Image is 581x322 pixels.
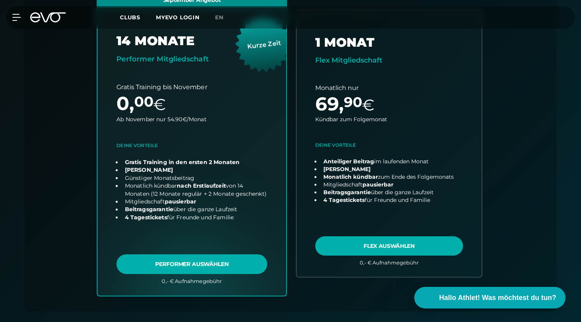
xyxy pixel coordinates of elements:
[120,14,156,21] a: Clubs
[297,10,482,277] a: choose plan
[156,14,200,21] a: MYEVO LOGIN
[215,14,224,21] span: en
[215,13,233,22] a: en
[414,287,566,308] button: Hallo Athlet! Was möchtest du tun?
[120,14,140,21] span: Clubs
[439,293,556,303] span: Hallo Athlet! Was möchtest du tun?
